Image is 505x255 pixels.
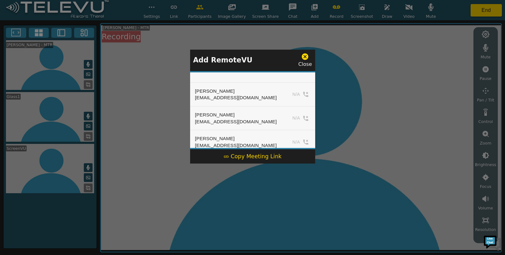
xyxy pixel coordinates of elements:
div: Minimize live chat window [103,3,118,18]
div: [PERSON_NAME] [195,88,277,95]
div: Copy Meeting Link [224,152,282,160]
div: Close [298,53,312,68]
div: [EMAIL_ADDRESS][DOMAIN_NAME] [195,118,277,125]
div: [EMAIL_ADDRESS][DOMAIN_NAME] [195,142,277,149]
textarea: Type your message and hit 'Enter' [3,170,119,192]
span: We're online! [36,79,86,142]
img: Chat Widget [483,233,502,252]
p: Add RemoteVU [193,55,253,66]
div: [PERSON_NAME] [195,135,277,142]
div: Chat with us now [33,33,105,41]
img: d_736959983_company_1615157101543_736959983 [11,29,26,45]
div: [PERSON_NAME] [195,111,277,118]
div: [EMAIL_ADDRESS][DOMAIN_NAME] [195,94,277,101]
